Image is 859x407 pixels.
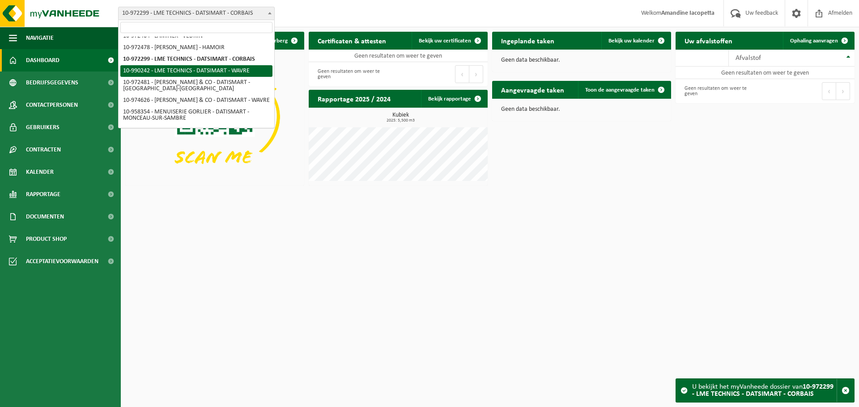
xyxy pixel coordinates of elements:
[578,81,670,99] a: Toon de aangevraagde taken
[120,106,272,124] li: 10-958354 - MENUISERIE GORLIER - DATISMART - MONCEAU-SUR-SAMBRE
[419,38,471,44] span: Bekijk uw certificaten
[455,65,469,83] button: Previous
[501,57,662,63] p: Geen data beschikbaar.
[309,32,395,49] h2: Certificaten & attesten
[585,87,655,93] span: Toon de aangevraagde taken
[26,138,61,161] span: Contracten
[309,50,488,62] td: Geen resultaten om weer te geven
[26,27,54,49] span: Navigatie
[120,54,272,65] li: 10-972299 - LME TECHNICS - DATSIMART - CORBAIS
[309,90,400,107] h2: Rapportage 2025 / 2024
[680,81,761,101] div: Geen resultaten om weer te geven
[26,183,60,206] span: Rapportage
[492,81,573,98] h2: Aangevraagde taken
[783,32,854,50] a: Ophaling aanvragen
[118,7,275,20] span: 10-972299 - LME TECHNICS - DATSIMART - CORBAIS
[120,124,272,142] li: 10-954447 - MERCATINO - DATISMART - [GEOGRAPHIC_DATA]
[676,32,741,49] h2: Uw afvalstoffen
[313,118,488,123] span: 2025: 5,500 m3
[120,95,272,106] li: 10-974626 - [PERSON_NAME] & CO - DATISMART - WAVRE
[676,67,855,79] td: Geen resultaten om weer te geven
[501,106,662,113] p: Geen data beschikbaar.
[26,250,98,273] span: Acceptatievoorwaarden
[692,379,837,402] div: U bekijkt het myVanheede dossier van
[26,94,78,116] span: Contactpersonen
[26,206,64,228] span: Documenten
[601,32,670,50] a: Bekijk uw kalender
[692,383,833,398] strong: 10-972299 - LME TECHNICS - DATSIMART - CORBAIS
[268,38,288,44] span: Verberg
[119,7,274,20] span: 10-972299 - LME TECHNICS - DATSIMART - CORBAIS
[120,77,272,95] li: 10-972481 - [PERSON_NAME] & CO - DATISMART - [GEOGRAPHIC_DATA]-[GEOGRAPHIC_DATA]
[120,65,272,77] li: 10-990242 - LME TECHNICS - DATSIMART - WAVRE
[736,55,761,62] span: Afvalstof
[412,32,487,50] a: Bekijk uw certificaten
[492,32,563,49] h2: Ingeplande taken
[608,38,655,44] span: Bekijk uw kalender
[26,116,60,138] span: Gebruikers
[26,49,60,71] span: Dashboard
[261,32,303,50] button: Verberg
[26,161,54,183] span: Kalender
[120,42,272,54] li: 10-972478 - [PERSON_NAME] - HAMOIR
[313,112,488,123] h3: Kubiek
[790,38,838,44] span: Ophaling aanvragen
[661,10,714,17] strong: Amandine Iacopetta
[421,90,487,108] a: Bekijk rapportage
[469,65,483,83] button: Next
[313,64,394,84] div: Geen resultaten om weer te geven
[836,82,850,100] button: Next
[822,82,836,100] button: Previous
[26,228,67,250] span: Product Shop
[26,71,78,94] span: Bedrijfsgegevens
